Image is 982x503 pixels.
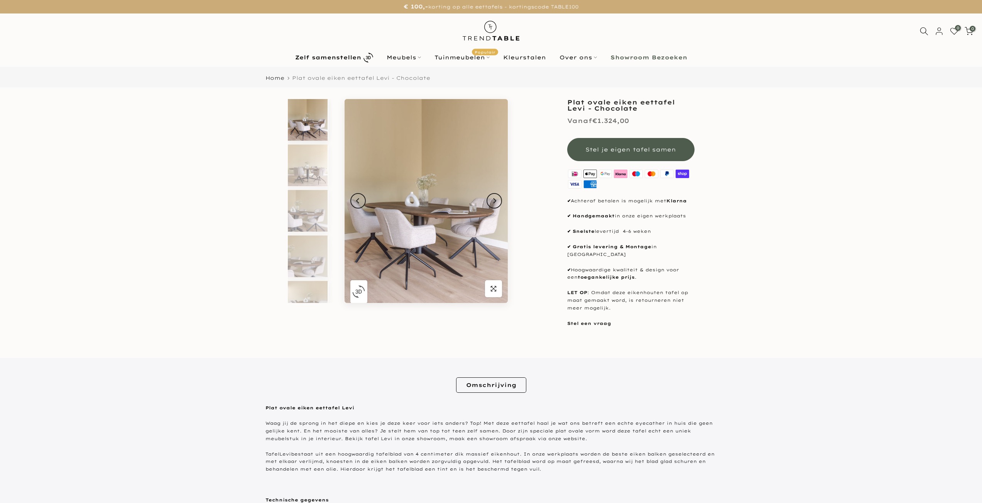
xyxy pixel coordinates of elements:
img: apple pay [582,169,598,179]
button: Previous [350,193,366,209]
strong: ✔ [567,213,571,219]
a: Omschrijving [456,377,526,393]
a: Home [265,76,284,81]
p: in onze eigen werkplaats [567,212,695,220]
img: google pay [598,169,613,179]
a: Kleurstalen [496,53,553,62]
span: 0 [970,26,975,32]
div: €1.324,00 [567,115,629,126]
a: Stel een vraag [567,321,611,326]
img: american express [582,179,598,190]
a: Zelf samenstellen [288,51,380,64]
button: Stel je eigen tafel samen [567,138,695,161]
a: 0 [965,27,973,35]
strong: Klarna [666,198,687,204]
p: Hoogwaardige kwaliteit & design voor een . [567,266,695,282]
img: trend-table [457,13,525,48]
p: in [GEOGRAPHIC_DATA] [567,243,695,259]
strong: toegankelijke prijs [578,274,635,280]
span: 0 [955,25,961,31]
img: paypal [659,169,674,179]
strong: Handgemaakt [573,213,615,219]
button: Next [487,193,502,209]
p: Achteraf betalen is mogelijk met [567,197,695,205]
span: Plat ovale eiken eettafel Levi - Chocolate [292,75,430,81]
p: : Omdat deze eikenhouten tafel op maat gemaakt word, is retourneren niet meer mogelijk. [567,289,695,312]
a: Meubels [380,53,428,62]
a: Showroom Bezoeken [603,53,694,62]
span: Populair [472,49,498,56]
span: Vanaf [567,117,592,124]
b: Showroom Bezoeken [610,55,687,60]
span: Waag jij de sprong in het diepe en kies je deze keer voor iets anders? Top! Met deze eettafel haa... [265,421,713,441]
strong: Plat ovale eiken eettafel Levi [265,405,354,410]
strong: ✔ [567,244,571,249]
strong: ✔ [567,267,571,273]
img: master [644,169,659,179]
strong: Technische gegevens [265,497,329,503]
img: shopify pay [674,169,690,179]
span: Stel je eigen tafel samen [585,146,676,153]
img: maestro [629,169,644,179]
img: ideal [567,169,583,179]
a: Over ons [553,53,603,62]
p: Tafel bestaat uit een hoogwaardig tafelblad van 4 centimeter dik massief eikenhout. In onze werkp... [265,451,717,473]
span: Levi [279,451,291,457]
a: TuinmeubelenPopulair [428,53,496,62]
strong: Snelste [573,229,595,234]
b: Zelf samenstellen [295,55,361,60]
strong: € 100,- [404,3,428,10]
h1: Plat ovale eiken eettafel Levi - Chocolate [567,99,695,111]
strong: Gratis levering & Montage [573,244,651,249]
img: 3D_icon.svg [352,285,365,298]
img: visa [567,179,583,190]
strong: LET OP [567,290,587,295]
strong: ✔ [567,229,571,234]
strong: ✔ [567,198,571,204]
p: levertijd 4-6 weken [567,228,695,236]
p: korting op alle eettafels - kortingscode TABLE100 [10,2,972,12]
a: 0 [950,27,958,35]
img: klarna [613,169,629,179]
